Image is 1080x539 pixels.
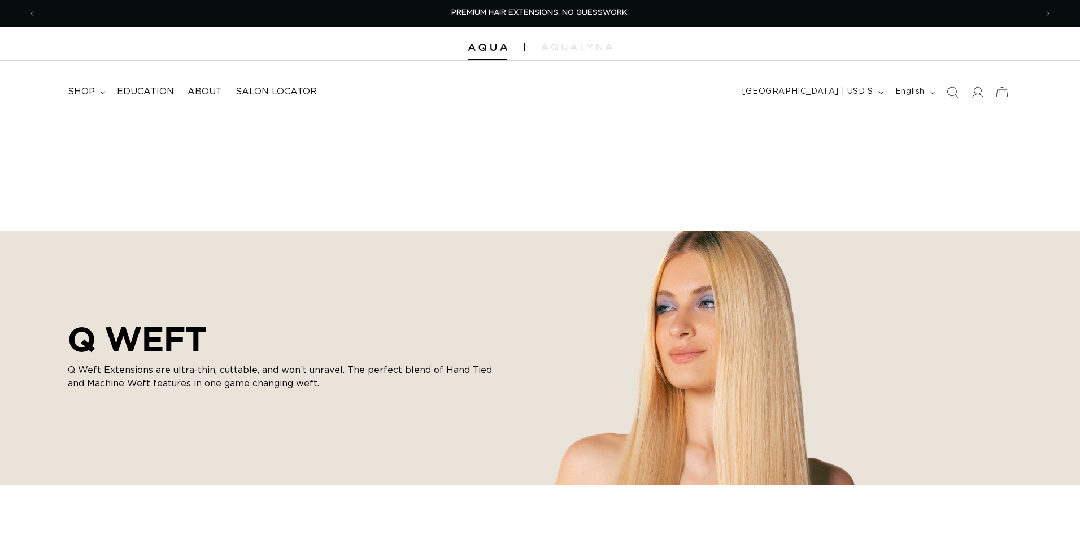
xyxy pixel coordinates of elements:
span: [GEOGRAPHIC_DATA] | USD $ [742,86,873,98]
p: Q Weft Extensions are ultra-thin, cuttable, and won’t unravel. The perfect blend of Hand Tied and... [68,363,497,390]
summary: shop [61,79,110,105]
span: shop [68,86,95,98]
button: [GEOGRAPHIC_DATA] | USD $ [735,81,889,103]
a: Salon Locator [229,79,324,105]
summary: Search [940,80,965,105]
img: Aqua Hair Extensions [468,44,507,51]
button: English [889,81,940,103]
a: Education [110,79,181,105]
img: aqualyna.com [542,44,612,50]
span: PREMIUM HAIR EXTENSIONS. NO GUESSWORK. [451,9,629,16]
span: About [188,86,222,98]
a: About [181,79,229,105]
button: Previous announcement [20,3,45,24]
span: English [895,86,925,98]
span: Education [117,86,174,98]
span: Salon Locator [236,86,317,98]
button: Next announcement [1035,3,1060,24]
h2: Q WEFT [68,319,497,359]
